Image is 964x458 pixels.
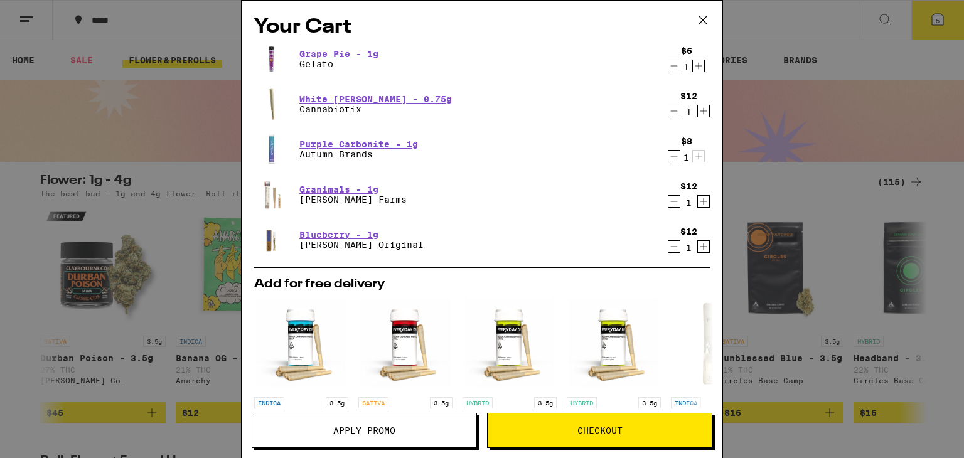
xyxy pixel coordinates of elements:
div: $12 [680,181,697,191]
h2: Your Cart [254,13,710,41]
button: Decrement [668,195,680,208]
button: Increment [697,195,710,208]
button: Checkout [487,413,712,448]
div: 1 [681,62,692,72]
button: Increment [692,150,705,162]
p: 3.5g [534,397,557,408]
button: Apply Promo [252,413,477,448]
span: Checkout [577,426,623,435]
p: [PERSON_NAME] Original [299,240,424,250]
button: Increment [697,240,710,253]
p: 3.5g [326,397,348,408]
span: Apply Promo [333,426,395,435]
div: $12 [680,226,697,237]
div: $6 [681,46,692,56]
a: Blueberry - 1g [299,230,424,240]
button: Decrement [668,105,680,117]
p: INDICA [671,397,701,408]
h2: Add for free delivery [254,278,710,290]
p: 3.5g [638,397,661,408]
button: Increment [692,60,705,72]
img: Everyday - Chemberry 5-Pack - 3.5g [463,297,557,391]
a: White [PERSON_NAME] - 0.75g [299,94,452,104]
p: Gelato [299,59,378,69]
button: Increment [697,105,710,117]
button: Decrement [668,60,680,72]
img: Everyday - Blackberry Kush 5-Pack - 3.5g [254,297,348,391]
a: Granimals - 1g [299,184,407,194]
img: Pacific Stone - Wedding Cake Blunt 2-Pack - 3.5g [671,297,765,391]
div: 1 [681,152,692,162]
a: Grape Pie - 1g [299,49,378,59]
div: $8 [681,136,692,146]
p: Autumn Brands [299,149,418,159]
a: Purple Carbonite - 1g [299,139,418,149]
div: $12 [680,91,697,101]
img: Everyday - Papaya Kush 5-Pack - 3.5g [567,297,661,391]
img: Lowell Farms - Granimals - 1g [254,177,289,212]
img: Gelato - Grape Pie - 1g [254,41,289,77]
p: HYBRID [463,397,493,408]
img: Autumn Brands - Purple Carbonite - 1g [254,132,289,167]
p: HYBRID [567,397,597,408]
button: Decrement [668,150,680,162]
p: [PERSON_NAME] Farms [299,194,407,205]
div: 1 [680,107,697,117]
p: 3.5g [430,397,453,408]
img: Henry's Original - Blueberry - 1g [254,222,289,257]
img: Cannabiotix - White Walker OG - 0.75g [254,87,289,122]
p: SATIVA [358,397,388,408]
p: Cannabiotix [299,104,452,114]
button: Decrement [668,240,680,253]
div: 1 [680,198,697,208]
div: 1 [680,243,697,253]
img: Everyday - Acapulco Gold 5-Pack - 3.5g [358,297,453,391]
iframe: Opens a widget where you can find more information [884,420,951,452]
